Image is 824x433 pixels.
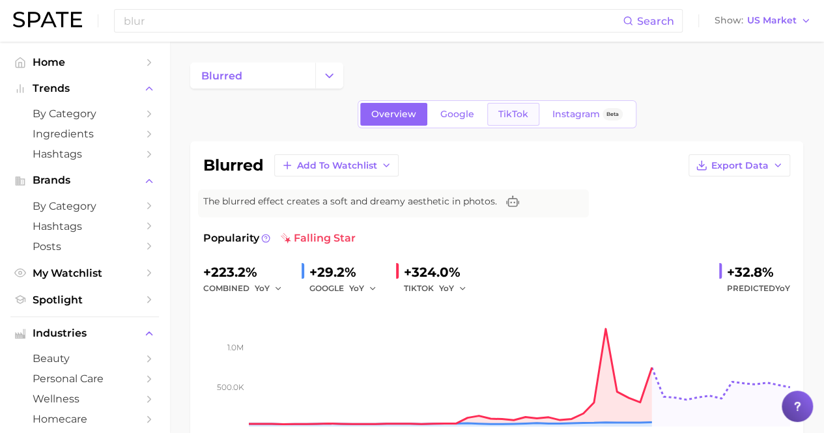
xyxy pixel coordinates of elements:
span: Brands [33,175,137,186]
span: Home [33,56,137,68]
span: Add to Watchlist [297,160,377,171]
img: falling star [281,233,291,244]
div: +223.2% [203,262,291,283]
button: ShowUS Market [711,12,814,29]
button: YoY [439,281,467,296]
div: +29.2% [309,262,386,283]
span: Beta [606,109,619,120]
span: Hashtags [33,220,137,232]
button: Industries [10,324,159,343]
a: My Watchlist [10,263,159,283]
span: by Category [33,200,137,212]
button: Add to Watchlist [274,154,399,176]
span: Export Data [711,160,769,171]
span: The blurred effect creates a soft and dreamy aesthetic in photos. [203,195,497,208]
span: Posts [33,240,137,253]
span: TikTok [498,109,528,120]
span: Trends [33,83,137,94]
span: My Watchlist [33,267,137,279]
a: Hashtags [10,216,159,236]
a: wellness [10,389,159,409]
span: Search [637,15,674,27]
span: YoY [349,283,364,294]
a: by Category [10,104,159,124]
span: US Market [747,17,797,24]
span: Show [715,17,743,24]
button: Change Category [315,63,343,89]
span: YoY [255,283,270,294]
span: Spotlight [33,294,137,306]
span: beauty [33,352,137,365]
span: falling star [281,230,356,246]
span: Google [440,109,474,120]
span: Popularity [203,230,259,246]
a: Google [429,103,485,126]
a: Spotlight [10,290,159,310]
span: by Category [33,107,137,120]
img: SPATE [13,12,82,27]
a: homecare [10,409,159,429]
a: Hashtags [10,144,159,164]
div: +32.8% [727,262,790,283]
a: Home [10,52,159,72]
a: blurred [190,63,315,89]
span: YoY [439,283,454,294]
span: Hashtags [33,148,137,160]
span: personal care [33,372,137,385]
a: beauty [10,348,159,369]
div: TIKTOK [404,281,476,296]
div: combined [203,281,291,296]
span: homecare [33,413,137,425]
a: InstagramBeta [541,103,634,126]
a: Posts [10,236,159,257]
a: Overview [360,103,427,126]
span: blurred [201,70,242,82]
a: personal care [10,369,159,389]
span: Overview [371,109,416,120]
button: YoY [349,281,377,296]
span: Predicted [727,281,790,296]
div: GOOGLE [309,281,386,296]
a: by Category [10,196,159,216]
span: wellness [33,393,137,405]
span: Instagram [552,109,600,120]
span: YoY [775,283,790,293]
span: Ingredients [33,128,137,140]
input: Search here for a brand, industry, or ingredient [122,10,623,32]
button: Trends [10,79,159,98]
a: Ingredients [10,124,159,144]
a: TikTok [487,103,539,126]
button: YoY [255,281,283,296]
button: Brands [10,171,159,190]
h1: blurred [203,158,264,173]
button: Export Data [689,154,790,176]
span: Industries [33,328,137,339]
div: +324.0% [404,262,476,283]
